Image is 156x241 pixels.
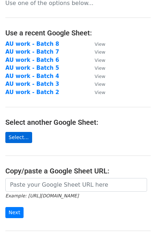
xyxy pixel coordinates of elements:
[5,81,59,87] a: AU work - Batch 3
[5,65,59,71] a: AU work - Batch 5
[5,29,151,37] h4: Use a recent Google Sheet:
[5,73,59,79] a: AU work - Batch 4
[95,49,105,55] small: View
[87,57,105,63] a: View
[5,167,151,175] h4: Copy/paste a Google Sheet URL:
[5,193,79,198] small: Example: [URL][DOMAIN_NAME]
[5,49,59,55] a: AU work - Batch 7
[87,65,105,71] a: View
[95,58,105,63] small: View
[95,82,105,87] small: View
[5,132,32,143] a: Select...
[87,73,105,79] a: View
[5,41,59,47] a: AU work - Batch 8
[87,41,105,47] a: View
[95,65,105,71] small: View
[95,41,105,47] small: View
[95,90,105,95] small: View
[5,89,59,95] a: AU work - Batch 2
[5,178,147,192] input: Paste your Google Sheet URL here
[120,207,156,241] iframe: Chat Widget
[95,74,105,79] small: View
[5,207,24,218] input: Next
[5,118,151,127] h4: Select another Google Sheet:
[87,81,105,87] a: View
[87,49,105,55] a: View
[5,57,59,63] a: AU work - Batch 6
[87,89,105,95] a: View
